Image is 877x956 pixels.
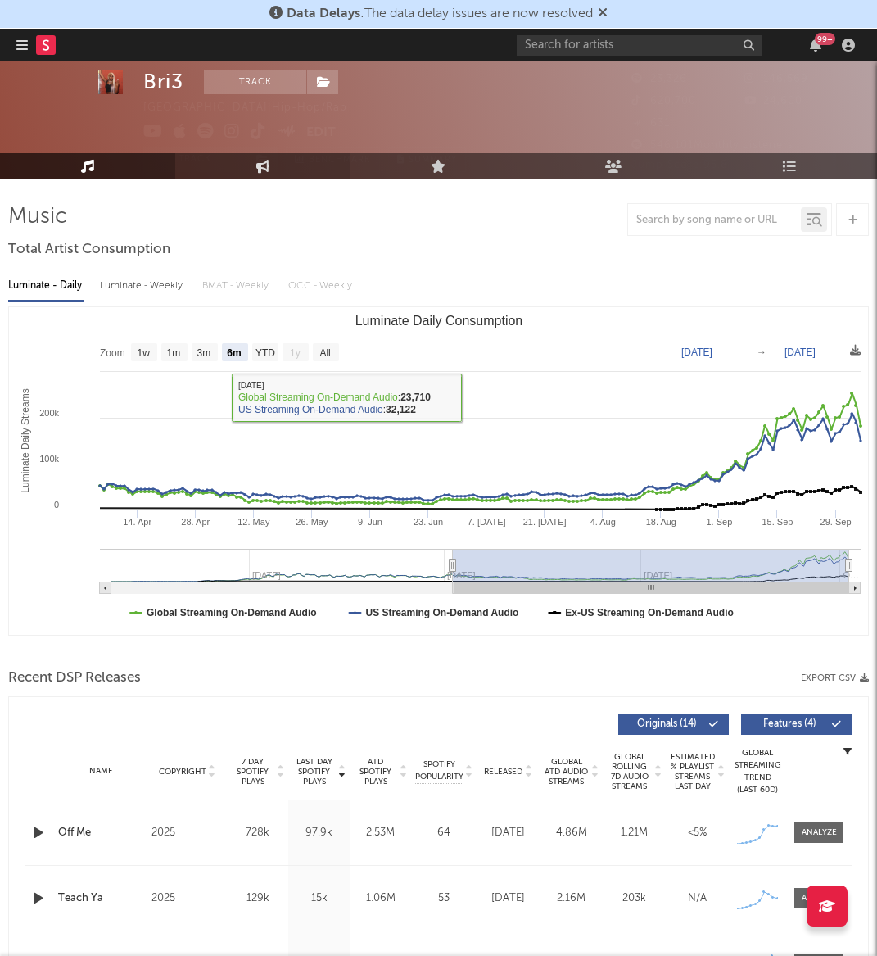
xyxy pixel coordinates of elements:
[151,889,223,908] div: 2025
[607,890,662,907] div: 203k
[517,35,762,56] input: Search for artists
[815,33,835,45] div: 99 +
[801,673,869,683] button: Export CSV
[204,70,306,94] button: Track
[415,825,472,841] div: 64
[741,714,852,735] button: Features(4)
[631,140,793,151] span: 546,101 Monthly Listeners
[365,607,518,618] text: US Streaming On-Demand Audio
[290,347,301,359] text: 1y
[598,7,608,20] span: Dismiss
[484,767,522,777] span: Released
[58,825,143,841] a: Off Me
[681,347,712,358] text: [DATE]
[231,825,284,841] div: 728k
[151,823,223,843] div: 2025
[143,70,183,94] div: Bri3
[58,765,143,777] div: Name
[231,757,274,786] span: 7 Day Spotify Plays
[744,96,802,106] span: 24,600
[468,517,506,527] text: 7. [DATE]
[237,517,270,527] text: 12. May
[167,347,181,359] text: 1m
[757,347,766,358] text: →
[355,314,523,328] text: Luminate Daily Consumption
[820,517,852,527] text: 29. Sep
[39,454,59,464] text: 100k
[58,890,143,907] a: Teach Ya
[415,890,472,907] div: 53
[287,7,360,20] span: Data Delays
[354,825,407,841] div: 2.53M
[231,890,284,907] div: 129k
[319,347,330,359] text: All
[292,890,346,907] div: 15k
[8,240,170,260] span: Total Artist Consumption
[629,719,704,729] span: Originals ( 14 )
[354,890,407,907] div: 1.06M
[670,825,725,841] div: <5%
[143,98,366,118] div: [GEOGRAPHIC_DATA] | Hip-Hop/Rap
[159,767,206,777] span: Copyright
[8,668,141,688] span: Recent DSP Releases
[544,890,599,907] div: 2.16M
[706,517,732,527] text: 1. Sep
[631,118,670,129] span: 631
[628,214,801,227] input: Search by song name or URL
[565,607,734,618] text: Ex-US Streaming On-Demand Audio
[752,719,827,729] span: Features ( 4 )
[143,147,246,172] button: Track
[287,7,593,20] span: : The data delay issues are now resolved
[354,757,397,786] span: ATD Spotify Plays
[646,517,676,527] text: 18. Aug
[100,347,125,359] text: Zoom
[296,517,328,527] text: 26. May
[292,757,336,786] span: Last Day Spotify Plays
[607,825,662,841] div: 1.21M
[138,347,151,359] text: 1w
[544,825,599,841] div: 4.86M
[481,825,536,841] div: [DATE]
[100,272,186,300] div: Luminate - Weekly
[309,151,371,170] span: Benchmark
[733,747,782,796] div: Global Streaming Trend (Last 60D)
[843,570,859,580] text: O…
[762,517,793,527] text: 15. Sep
[523,517,567,527] text: 21. [DATE]
[618,714,729,735] button: Originals(14)
[388,147,466,172] button: Summary
[631,96,696,106] span: 620,700
[631,74,687,84] span: 23,326
[744,74,808,84] span: 146,569
[481,890,536,907] div: [DATE]
[544,757,589,786] span: Global ATD Audio Streams
[39,408,59,418] text: 200k
[810,39,821,52] button: 99+
[9,307,869,635] svg: Luminate Daily Consumption
[54,500,59,510] text: 0
[227,347,241,359] text: 6m
[292,825,346,841] div: 97.9k
[181,517,210,527] text: 28. Apr
[123,517,151,527] text: 14. Apr
[607,752,652,791] span: Global Rolling 7D Audio Streams
[286,147,380,172] a: Benchmark
[590,517,616,527] text: 4. Aug
[670,890,725,907] div: N/A
[784,347,816,358] text: [DATE]
[197,347,211,359] text: 3m
[358,517,382,527] text: 9. Jun
[8,272,84,300] div: Luminate - Daily
[306,123,336,143] button: Edit
[415,759,463,783] span: Spotify Popularity
[20,388,31,492] text: Luminate Daily Streams
[414,517,443,527] text: 23. Jun
[147,607,317,618] text: Global Streaming On-Demand Audio
[255,347,275,359] text: YTD
[670,752,715,791] span: Estimated % Playlist Streams Last Day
